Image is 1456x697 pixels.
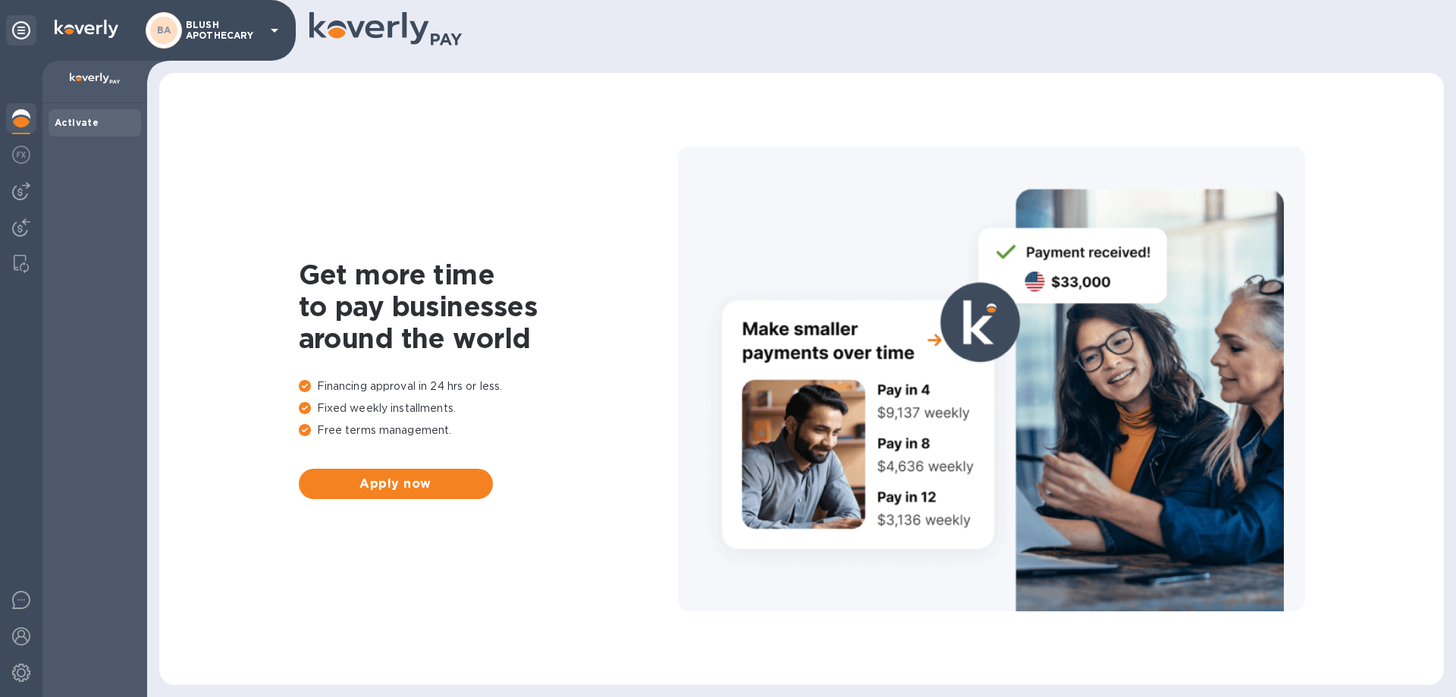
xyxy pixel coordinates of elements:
p: Financing approval in 24 hrs or less. [299,378,678,394]
p: Fixed weekly installments. [299,400,678,416]
p: BLUSH APOTHECARY [186,20,262,41]
button: Apply now [299,469,493,499]
h1: Get more time to pay businesses around the world [299,259,678,354]
span: Apply now [311,475,481,493]
b: Activate [55,117,99,128]
img: Foreign exchange [12,146,30,164]
img: Logo [55,20,118,38]
div: Unpin categories [6,15,36,46]
b: BA [157,24,171,36]
p: Free terms management. [299,422,678,438]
